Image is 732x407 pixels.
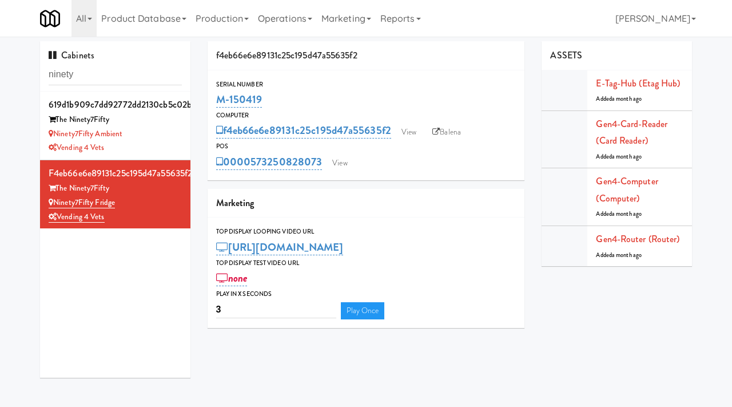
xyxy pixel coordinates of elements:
span: ASSETS [550,49,582,62]
a: Balena [427,124,467,141]
span: Added [596,210,642,218]
div: Top Display Test Video Url [216,258,516,269]
span: a month ago [612,251,642,259]
a: none [216,270,248,286]
span: Cabinets [49,49,94,62]
a: f4eb66e6e89131c25c195d47a55635f2 [216,123,391,139]
a: Gen4-router (Router) [596,232,679,246]
a: M-150419 [216,92,262,108]
a: 0000573250828073 [216,154,323,170]
div: The Ninety7Fifty [49,113,182,127]
a: Ninety7Fifty Fridge [49,197,115,208]
input: Search cabinets [49,64,182,85]
span: Added [596,251,642,259]
div: Play in X seconds [216,289,516,300]
a: Play Once [341,302,385,319]
a: View [327,155,353,172]
a: Vending 4 Vets [49,142,105,153]
a: Gen4-card-reader (Card Reader) [596,117,667,148]
a: Gen4-computer (Computer) [596,175,658,205]
img: Micromart [40,9,60,29]
div: Top Display Looping Video Url [216,226,516,238]
a: Ninety7Fifty Ambient [49,128,122,139]
span: Added [596,94,642,103]
div: f4eb66e6e89131c25c195d47a55635f2 [49,165,182,182]
a: E-tag-hub (Etag Hub) [596,77,680,90]
div: f4eb66e6e89131c25c195d47a55635f2 [208,41,525,70]
span: a month ago [612,94,642,103]
span: a month ago [612,152,642,161]
div: Serial Number [216,79,516,90]
div: 619d1b909c7dd92772dd2130cb5c02b5 [49,96,182,113]
span: a month ago [612,210,642,218]
div: Computer [216,110,516,121]
div: POS [216,141,516,152]
a: [URL][DOMAIN_NAME] [216,239,344,255]
li: 619d1b909c7dd92772dd2130cb5c02b5The Ninety7Fifty Ninety7Fifty AmbientVending 4 Vets [40,92,190,160]
a: View [396,124,422,141]
li: f4eb66e6e89131c25c195d47a55635f2The Ninety7Fifty Ninety7Fifty FridgeVending 4 Vets [40,160,190,228]
a: Vending 4 Vets [49,211,105,223]
span: Added [596,152,642,161]
div: The Ninety7Fifty [49,181,182,196]
span: Marketing [216,196,254,210]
